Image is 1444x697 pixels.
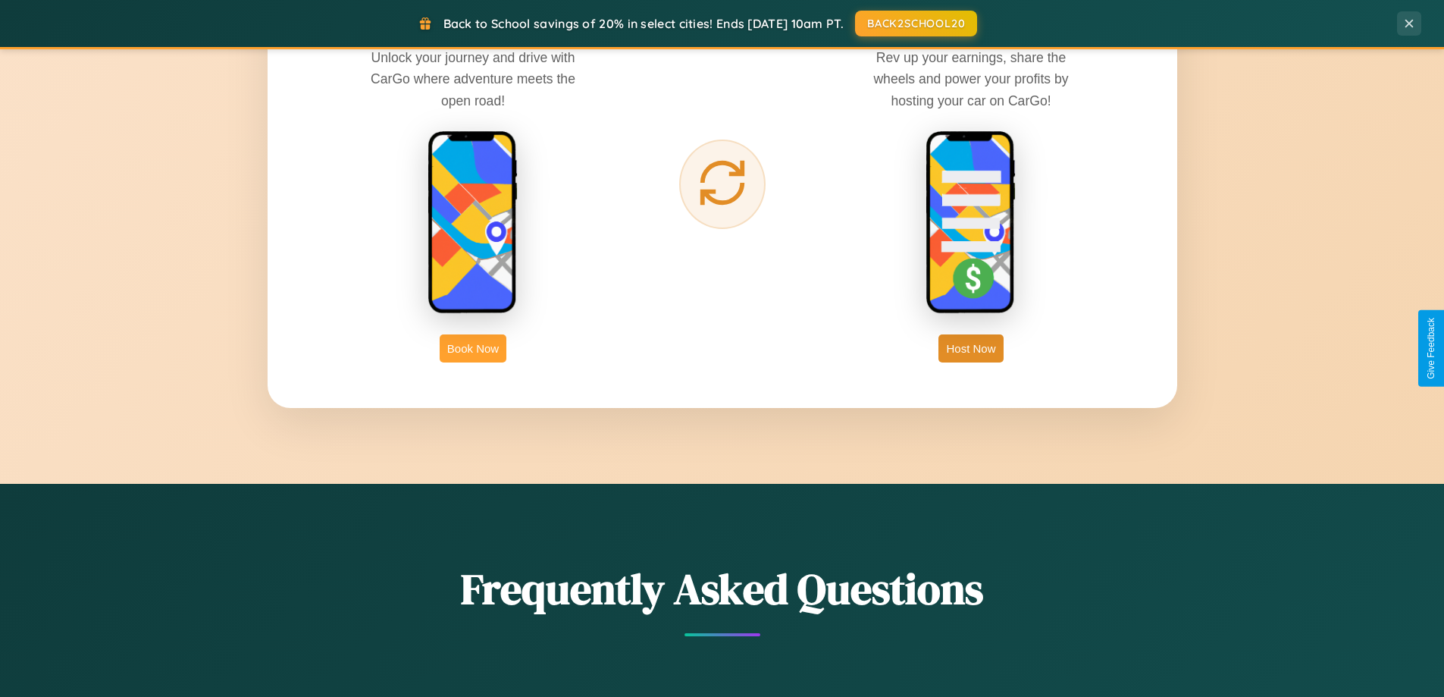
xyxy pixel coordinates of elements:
p: Unlock your journey and drive with CarGo where adventure meets the open road! [359,47,587,111]
span: Back to School savings of 20% in select cities! Ends [DATE] 10am PT. [443,16,844,31]
button: Host Now [938,334,1003,363]
img: rent phone [428,130,518,316]
img: host phone [926,130,1016,316]
button: Book Now [440,334,506,363]
div: Give Feedback [1426,318,1436,379]
h2: Frequently Asked Questions [268,560,1177,618]
button: BACK2SCHOOL20 [855,11,977,36]
p: Rev up your earnings, share the wheels and power your profits by hosting your car on CarGo! [857,47,1085,111]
